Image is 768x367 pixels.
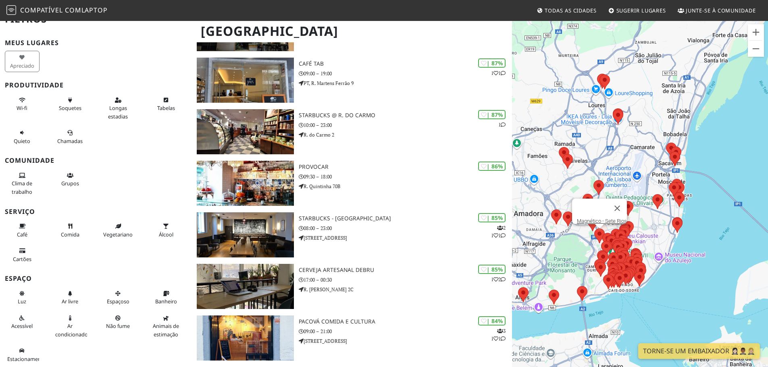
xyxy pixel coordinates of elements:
[159,231,173,238] font: Álcool
[192,161,512,206] a: Provocar | 86% Provocar 09:30 – 18:00 R. Quintinha 70B
[197,58,294,103] img: Café TAB
[498,70,501,76] font: 1
[5,93,40,115] button: Wi-fi
[638,343,760,359] a: Torne-se um Embaixador 🤵🏻‍♀️🤵🏾‍♂️🤵🏼‍♀️
[61,180,79,187] font: Grupos
[62,298,78,305] font: Ar livre
[5,244,40,265] button: Cartões
[299,214,391,222] font: Starbucks - [GEOGRAPHIC_DATA]
[192,315,512,361] a: Pacová Comida e Cultura | 84% 311 Pacová Comida e Cultura 09:00 – 21:00 [STREET_ADDRESS]
[12,180,32,195] font: Clima de trabalho
[11,322,33,330] font: Acessível
[53,93,87,115] button: Soquetes
[299,60,324,67] font: Café TAB
[616,7,666,14] font: Sugerir lugares
[5,126,40,147] button: Quieto
[149,220,183,241] button: Álcool
[686,7,756,14] font: Junte-se à comunidade
[103,231,133,238] font: Vegetariano
[605,3,669,18] a: Sugerir lugares
[5,81,64,89] font: Produtividade
[5,38,59,47] font: Meus lugares
[81,6,108,15] font: laptop
[503,225,506,231] font: 2
[107,298,129,305] font: Espaçoso
[157,104,175,112] font: Tabelas
[106,322,130,330] font: Não fume
[487,214,503,222] font: | 85%
[7,355,46,363] span: Estacionamento
[17,104,27,112] span: Wi-Fi estável
[62,298,78,305] span: Área externa
[59,104,81,112] span: Tomadas elétricas
[6,4,109,18] a: Compatível com laptop Compatível comlaptop
[53,126,87,147] button: Chamadas
[5,287,40,308] button: Luz
[304,225,332,231] font: 08:00 – 23:00
[18,298,26,305] span: Luz natural
[108,104,128,120] font: Longas estadias
[6,5,16,15] img: Compatível com laptop
[106,322,130,330] span: Livre de fumo
[153,322,179,338] span: Aceita animais de estimação
[55,322,88,338] font: Ar condicionado
[14,137,30,145] font: Quieto
[5,311,40,333] button: Acessível
[299,163,329,170] font: Provocar
[304,338,347,344] font: [STREET_ADDRESS]
[674,3,759,18] a: Junte-se à comunidade
[545,7,596,14] font: Todas as cidades
[17,104,27,112] font: Wi-fi
[101,220,135,241] button: Vegetariano
[498,122,501,128] font: 1
[5,344,40,365] button: Estacionamento
[487,59,503,67] font: | 87%
[5,274,32,283] font: Espaço
[577,218,627,224] a: Magnético - Sete Rios
[53,287,87,308] button: Ar livre
[149,93,183,115] button: Tabelas
[17,231,27,238] span: Café
[304,286,354,292] font: R. [PERSON_NAME] 2C
[53,169,87,190] button: Grupos
[18,298,26,305] font: Luz
[304,328,332,334] font: 09:00 – 21:00
[153,322,179,338] font: Animais de estimação
[748,24,764,40] button: Ampliar
[5,169,40,198] button: Clima de trabalho
[304,122,332,128] font: 10:00 – 23:00
[197,264,294,309] img: Cerveja Artesanal DeBru
[192,58,512,103] a: Café TAB | 87% 11 Café TAB 09:00 – 19:00 PT, R. Martens Ferrão 9
[201,22,338,39] font: [GEOGRAPHIC_DATA]
[5,156,54,165] font: Comunidade
[299,266,374,274] font: Cerveja Artesanal DeBru
[304,235,347,241] font: [STREET_ADDRESS]
[155,298,177,305] font: Banheiro
[5,207,35,216] font: Serviço
[608,199,627,218] button: Fechar
[304,132,334,138] font: R. do Carmo 2
[157,104,175,112] span: Mesas adequadas para o trabalho
[487,162,503,170] font: | 86%
[487,111,503,118] font: | 87%
[149,287,183,308] button: Banheiro
[13,255,31,263] font: Cartões
[197,161,294,206] img: Provocar
[748,41,764,57] button: Reduzir
[299,317,375,325] font: Pacová Comida e Cultura
[61,231,79,238] font: Comida
[491,336,493,342] font: 1
[498,276,501,282] font: 2
[491,232,493,238] font: 1
[299,111,375,119] font: Starbucks @ R. do Carmo
[304,174,332,180] font: 09:30 – 18:00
